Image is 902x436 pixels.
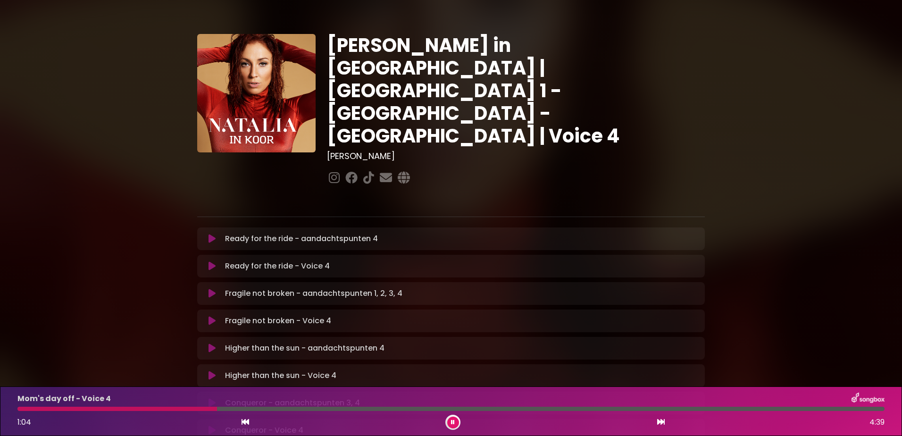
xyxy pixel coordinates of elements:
span: 1:04 [17,417,31,428]
h1: [PERSON_NAME] in [GEOGRAPHIC_DATA] | [GEOGRAPHIC_DATA] 1 - [GEOGRAPHIC_DATA] - [GEOGRAPHIC_DATA] ... [327,34,705,147]
p: Higher than the sun - Voice 4 [225,370,336,381]
p: Higher than the sun - aandachtspunten 4 [225,343,384,354]
p: Ready for the ride - aandachtspunten 4 [225,233,378,244]
h3: [PERSON_NAME] [327,151,705,161]
p: Ready for the ride - Voice 4 [225,260,330,272]
img: YTVS25JmS9CLUqXqkEhs [197,34,316,152]
p: Mom's day off - Voice 4 [17,393,111,404]
img: songbox-logo-white.png [852,393,885,405]
p: Fragile not broken - Voice 4 [225,315,331,327]
span: 4:39 [869,417,885,428]
p: Fragile not broken - aandachtspunten 1, 2, 3, 4 [225,288,402,299]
